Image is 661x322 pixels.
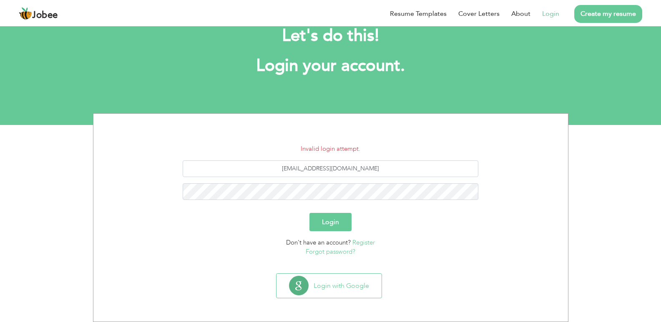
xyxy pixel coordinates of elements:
a: Login [542,9,559,19]
a: Jobee [19,7,58,20]
a: About [511,9,530,19]
img: jobee.io [19,7,32,20]
span: Jobee [32,11,58,20]
h2: Let's do this! [106,25,556,47]
h1: Login your account. [106,55,556,77]
span: Don't have an account? [286,238,351,247]
a: Cover Letters [458,9,500,19]
button: Login with Google [276,274,382,298]
li: Invalid login attempt. [100,144,562,154]
a: Resume Templates [390,9,447,19]
a: Create my resume [574,5,642,23]
a: Register [352,238,375,247]
input: Email [183,160,478,177]
a: Forgot password? [306,247,355,256]
button: Login [309,213,352,231]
